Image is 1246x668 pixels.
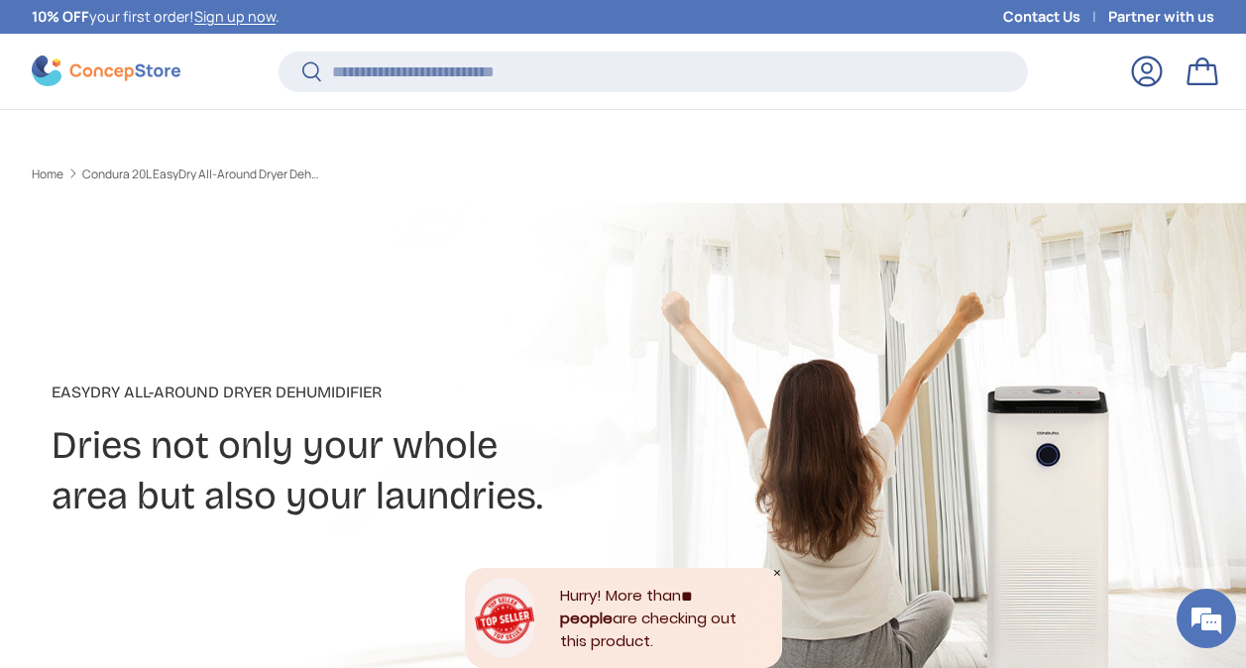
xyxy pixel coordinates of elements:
div: Close [772,568,782,578]
strong: 10% OFF [32,7,89,26]
a: Condura 20L EasyDry All-Around Dryer Dehumidifier [82,168,320,180]
p: your first order! . [32,6,280,28]
img: ConcepStore [32,56,180,86]
a: Partner with us [1108,6,1214,28]
h2: Dries not only your whole area but also your laundries. [52,420,813,520]
a: Home [32,168,63,180]
a: Sign up now [194,7,276,26]
nav: Breadcrumbs [32,166,658,183]
p: EasyDry All-Around Dryer Dehumidifier [52,381,813,404]
a: Contact Us [1003,6,1108,28]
